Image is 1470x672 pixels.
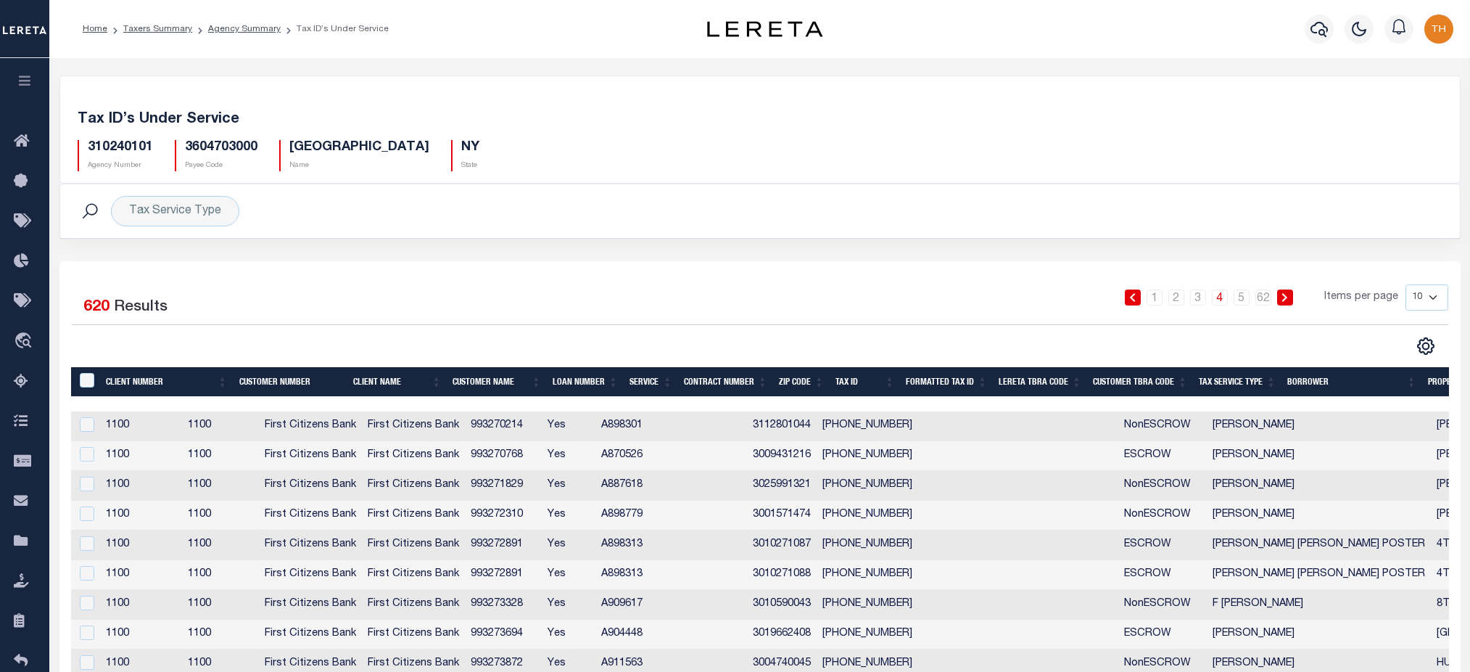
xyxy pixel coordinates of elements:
[1207,411,1431,441] td: [PERSON_NAME]
[542,411,595,441] td: Yes
[234,367,348,397] th: Customer Number
[182,441,259,471] td: 1100
[1118,441,1207,471] td: ESCROW
[83,25,107,33] a: Home
[542,441,595,471] td: Yes
[289,160,429,171] p: Name
[595,590,690,620] td: A909617
[71,367,101,397] th: &nbsp;
[465,530,542,560] td: 993272891
[347,367,447,397] th: Client Name: activate to sort column ascending
[595,560,690,590] td: A898313
[259,530,362,560] td: First Citizens Bank
[1207,441,1431,471] td: [PERSON_NAME]
[362,411,465,441] td: First Citizens Bank
[362,530,465,560] td: First Citizens Bank
[100,620,182,650] td: 1100
[185,160,257,171] p: Payee Code
[259,441,362,471] td: First Citizens Bank
[1207,590,1431,620] td: F [PERSON_NAME]
[185,140,257,156] h5: 3604703000
[1118,620,1207,650] td: ESCROW
[1190,290,1206,306] a: 3
[747,530,817,560] td: 3010271087
[817,441,918,471] td: [PHONE_NUMBER]
[900,367,993,397] th: Formatted Tax ID: activate to sort column ascending
[595,530,690,560] td: A898313
[1193,367,1281,397] th: Tax Service Type: activate to sort column ascending
[1118,590,1207,620] td: NonESCROW
[1118,471,1207,501] td: NonESCROW
[465,441,542,471] td: 993270768
[123,25,192,33] a: Taxers Summary
[208,25,281,33] a: Agency Summary
[747,590,817,620] td: 3010590043
[100,560,182,590] td: 1100
[747,560,817,590] td: 3010271088
[259,560,362,590] td: First Citizens Bank
[817,530,918,560] td: [PHONE_NUMBER]
[1118,501,1207,530] td: NonESCROW
[1207,501,1431,530] td: [PERSON_NAME]
[362,471,465,501] td: First Citizens Bank
[259,411,362,441] td: First Citizens Bank
[362,501,465,530] td: First Citizens Bank
[362,441,465,471] td: First Citizens Bank
[1255,290,1271,306] a: 62
[1207,471,1431,501] td: [PERSON_NAME]
[542,560,595,590] td: Yes
[465,620,542,650] td: 993273694
[114,296,168,319] label: Results
[182,501,259,530] td: 1100
[1207,620,1431,650] td: [PERSON_NAME]
[542,471,595,501] td: Yes
[100,471,182,501] td: 1100
[100,501,182,530] td: 1100
[78,111,1442,128] h5: Tax ID’s Under Service
[465,471,542,501] td: 993271829
[547,367,624,397] th: Loan Number: activate to sort column ascending
[1234,290,1250,306] a: 5
[830,367,900,397] th: Tax ID: activate to sort column ascending
[542,530,595,560] td: Yes
[624,367,678,397] th: Service: activate to sort column ascending
[1118,530,1207,560] td: ESCROW
[100,411,182,441] td: 1100
[83,300,110,315] span: 620
[747,471,817,501] td: 3025991321
[707,21,823,37] img: logo-dark.svg
[773,367,830,397] th: Zip Code: activate to sort column ascending
[542,620,595,650] td: Yes
[1424,15,1453,44] img: svg+xml;base64,PHN2ZyB4bWxucz0iaHR0cDovL3d3dy53My5vcmcvMjAwMC9zdmciIHBvaW50ZXItZXZlbnRzPSJub25lIi...
[747,501,817,530] td: 3001571474
[595,620,690,650] td: A904448
[1212,290,1228,306] a: 4
[461,160,479,171] p: State
[182,530,259,560] td: 1100
[1147,290,1163,306] a: 1
[817,590,918,620] td: [PHONE_NUMBER]
[182,590,259,620] td: 1100
[595,471,690,501] td: A887618
[993,367,1087,397] th: LERETA TBRA Code: activate to sort column ascending
[595,501,690,530] td: A898779
[111,196,239,226] div: Tax Service Type
[259,590,362,620] td: First Citizens Bank
[747,620,817,650] td: 3019662408
[259,471,362,501] td: First Citizens Bank
[1118,411,1207,441] td: NonESCROW
[542,590,595,620] td: Yes
[817,411,918,441] td: [PHONE_NUMBER]
[595,441,690,471] td: A870526
[465,590,542,620] td: 993273328
[289,140,429,156] h5: [GEOGRAPHIC_DATA]
[182,620,259,650] td: 1100
[1168,290,1184,306] a: 2
[817,620,918,650] td: [PHONE_NUMBER]
[447,367,547,397] th: Customer Name: activate to sort column ascending
[1207,530,1431,560] td: [PERSON_NAME] [PERSON_NAME] POSTER
[88,160,153,171] p: Agency Number
[259,620,362,650] td: First Citizens Bank
[678,367,773,397] th: Contract Number: activate to sort column ascending
[362,620,465,650] td: First Citizens Bank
